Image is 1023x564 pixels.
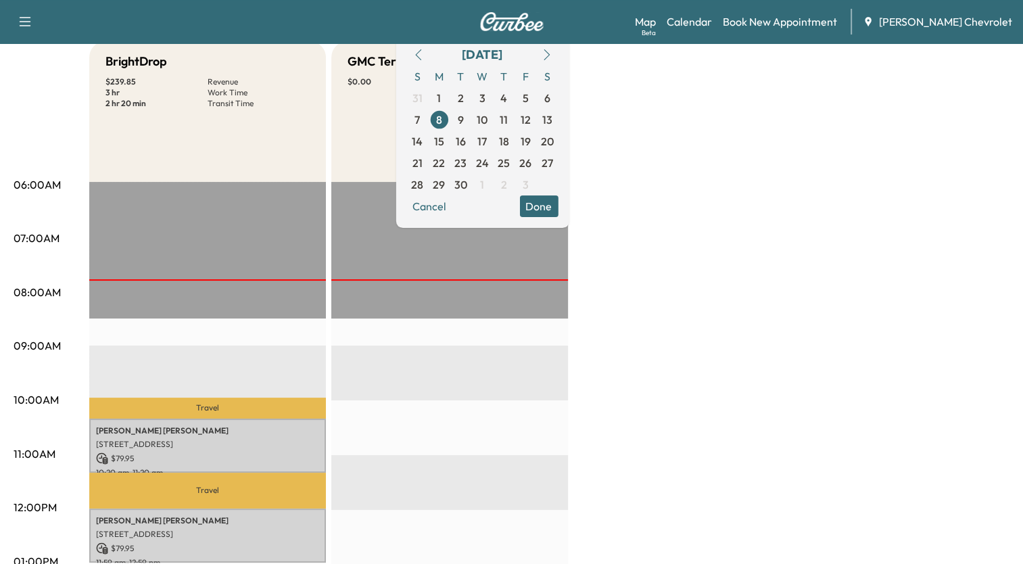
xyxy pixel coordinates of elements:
h5: GMC Terrain [348,52,418,71]
span: 31 [412,90,423,106]
span: M [428,66,450,87]
button: Done [519,195,558,217]
span: 29 [433,177,445,193]
span: 1 [437,90,441,106]
span: 2 [458,90,464,106]
p: 3 hr [105,87,208,98]
p: 08:00AM [14,284,61,300]
span: 3 [523,177,529,193]
span: 19 [521,133,531,149]
p: 12:00PM [14,499,57,515]
span: S [536,66,558,87]
span: 2 [501,177,507,193]
span: 10 [477,112,487,128]
p: 10:20 am - 11:20 am [96,467,319,478]
button: Cancel [406,195,452,217]
span: 24 [476,155,489,171]
p: 2 hr 20 min [105,98,208,109]
span: 11 [500,112,508,128]
p: [STREET_ADDRESS] [96,529,319,540]
span: 3 [479,90,485,106]
p: $ 239.85 [105,76,208,87]
p: Travel [89,398,326,419]
span: 7 [414,112,420,128]
span: F [515,66,536,87]
p: $ 79.95 [96,542,319,555]
span: W [471,66,493,87]
span: S [406,66,428,87]
p: [PERSON_NAME] [PERSON_NAME] [96,515,319,526]
a: Book New Appointment [723,14,837,30]
span: 4 [500,90,507,106]
span: T [493,66,515,87]
span: 6 [544,90,550,106]
p: Work Time [208,87,310,98]
span: 16 [456,133,466,149]
span: 14 [412,133,423,149]
span: 28 [411,177,423,193]
p: $ 79.95 [96,452,319,465]
span: [PERSON_NAME] Chevrolet [879,14,1012,30]
a: MapBeta [635,14,656,30]
span: 13 [542,112,552,128]
a: Calendar [667,14,712,30]
img: Curbee Logo [479,12,544,31]
div: [DATE] [462,45,502,64]
div: Beta [642,28,656,38]
span: 1 [480,177,484,193]
span: T [450,66,471,87]
span: 25 [498,155,510,171]
p: 11:00AM [14,446,55,462]
h5: BrightDrop [105,52,167,71]
span: 26 [519,155,531,171]
span: 30 [454,177,467,193]
span: 15 [434,133,444,149]
p: 06:00AM [14,177,61,193]
p: 09:00AM [14,337,61,354]
p: 10:00AM [14,392,59,408]
p: [STREET_ADDRESS] [96,439,319,450]
p: 07:00AM [14,230,60,246]
span: 27 [542,155,553,171]
span: 23 [454,155,467,171]
span: 12 [521,112,531,128]
p: $ 0.00 [348,76,450,87]
span: 20 [541,133,554,149]
span: 8 [436,112,442,128]
span: 18 [499,133,509,149]
p: [PERSON_NAME] [PERSON_NAME] [96,425,319,436]
p: Travel [89,473,326,508]
span: 21 [412,155,423,171]
span: 22 [433,155,445,171]
span: 9 [458,112,464,128]
p: Transit Time [208,98,310,109]
span: 5 [523,90,529,106]
span: 17 [477,133,487,149]
p: Revenue [208,76,310,87]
